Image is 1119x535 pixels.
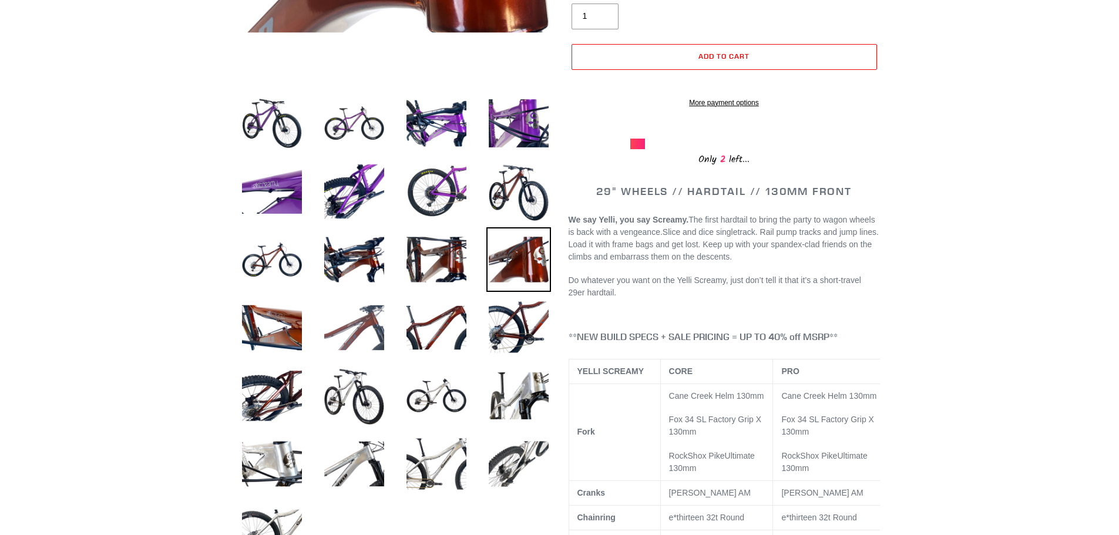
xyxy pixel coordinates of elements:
[569,275,861,297] span: Do whatever you want on the Yelli Screamy, just don’t tell it that it’s a short-travel 29er hardt...
[322,91,387,156] img: Load image into Gallery viewer, YELLI SCREAMY - Complete Bike
[577,427,595,436] b: Fork
[240,227,304,292] img: Load image into Gallery viewer, YELLI SCREAMY - Complete Bike
[404,91,469,156] img: Load image into Gallery viewer, YELLI SCREAMY - Complete Bike
[569,331,880,342] h4: **NEW BUILD SPECS + SALE PRICING = UP TO 40% off MSRP**
[669,413,765,438] p: Fox 34 SL Factory Grip X 130mm
[404,295,469,360] img: Load image into Gallery viewer, YELLI SCREAMY - Complete Bike
[781,451,837,460] span: RockShox Pike
[596,184,852,198] span: 29" WHEELS // HARDTAIL // 130MM FRONT
[577,366,644,376] b: YELLI SCREAMY
[781,488,863,497] span: [PERSON_NAME] AM
[698,52,750,60] span: Add to cart
[486,91,551,156] img: Load image into Gallery viewer, YELLI SCREAMY - Complete Bike
[717,152,729,167] span: 2
[486,159,551,224] img: Load image into Gallery viewer, YELLI SCREAMY - Complete Bike
[486,227,551,292] img: Load image into Gallery viewer, YELLI SCREAMY - Complete Bike
[781,390,881,402] p: Cane Creek Helm 130mm
[404,227,469,292] img: Load image into Gallery viewer, YELLI SCREAMY - Complete Bike
[404,364,469,428] img: Load image into Gallery viewer, YELLI SCREAMY - Complete Bike
[240,295,304,360] img: Load image into Gallery viewer, YELLI SCREAMY - Complete Bike
[669,366,693,376] b: CORE
[569,215,689,224] b: We say Yelli, you say Screamy.
[572,44,877,70] button: Add to cart
[577,488,605,497] b: Cranks
[322,432,387,496] img: Load image into Gallery viewer, YELLI SCREAMY - Complete Bike
[404,159,469,224] img: Load image into Gallery viewer, YELLI SCREAMY - Complete Bike
[577,513,616,522] b: Chainring
[322,295,387,360] img: Load image into Gallery viewer, YELLI SCREAMY - Complete Bike
[240,432,304,496] img: Load image into Gallery viewer, YELLI SCREAMY - Complete Bike
[569,215,875,237] span: The first hardtail to bring the party to wagon wheels is back with a vengeance.
[572,97,877,108] a: More payment options
[781,366,799,376] b: PRO
[322,159,387,224] img: Load image into Gallery viewer, YELLI SCREAMY - Complete Bike
[569,214,880,263] p: Slice and dice singletrack. Rail pump tracks and jump lines. Load it with frame bags and get lost...
[486,364,551,428] img: Load image into Gallery viewer, YELLI SCREAMY - Complete Bike
[781,413,881,438] p: Fox 34 SL Factory Grip X 130mm
[322,227,387,292] img: Load image into Gallery viewer, YELLI SCREAMY - Complete Bike
[669,390,765,402] p: Cane Creek Helm 130mm
[781,513,856,522] span: e*thirteen 32t Round
[630,149,818,167] div: Only left...
[322,364,387,428] img: Load image into Gallery viewer, YELLI SCREAMY - Complete Bike
[486,295,551,360] img: Load image into Gallery viewer, YELLI SCREAMY - Complete Bike
[486,432,551,496] img: Load image into Gallery viewer, YELLI SCREAMY - Complete Bike
[240,159,304,224] img: Load image into Gallery viewer, YELLI SCREAMY - Complete Bike
[669,451,725,460] span: RockShox Pike
[240,91,304,156] img: Load image into Gallery viewer, YELLI SCREAMY - Complete Bike
[669,513,744,522] span: e*thirteen 32t Round
[781,451,867,473] span: Ultimate 130mm
[669,451,755,473] span: Ultimate 130mm
[404,432,469,496] img: Load image into Gallery viewer, YELLI SCREAMY - Complete Bike
[240,364,304,428] img: Load image into Gallery viewer, YELLI SCREAMY - Complete Bike
[669,488,751,497] span: [PERSON_NAME] AM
